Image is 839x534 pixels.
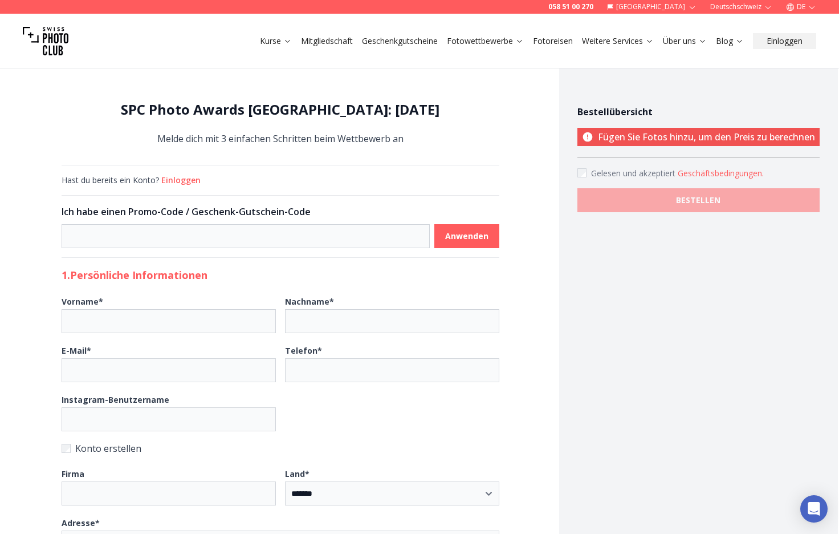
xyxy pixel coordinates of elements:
[800,495,828,523] div: Open Intercom Messenger
[577,188,820,212] button: BESTELLEN
[285,468,309,479] b: Land *
[62,394,169,405] b: Instagram-Benutzername
[255,33,296,49] button: Kurse
[23,18,68,64] img: Swiss photo club
[577,128,820,146] p: Fügen Sie Fotos hinzu, um den Preis zu berechnen
[676,195,720,206] b: BESTELLEN
[577,105,820,119] h4: Bestellübersicht
[301,35,353,47] a: Mitgliedschaft
[445,230,488,242] b: Anwenden
[62,100,499,147] div: Melde dich mit 3 einfachen Schritten beim Wettbewerb an
[442,33,528,49] button: Fotowettbewerbe
[62,345,91,356] b: E-Mail *
[62,444,71,453] input: Konto erstellen
[357,33,442,49] button: Geschenkgutscheine
[62,482,276,505] input: Firma
[434,224,499,248] button: Anwenden
[62,175,499,186] div: Hast du bereits ein Konto?
[62,440,499,456] label: Konto erstellen
[62,267,499,283] h2: 1. Persönliche Informationen
[577,33,658,49] button: Weitere Services
[285,345,322,356] b: Telefon *
[663,35,707,47] a: Über uns
[548,2,593,11] a: 058 51 00 270
[753,33,816,49] button: Einloggen
[296,33,357,49] button: Mitgliedschaft
[62,309,276,333] input: Vorname*
[362,35,438,47] a: Geschenkgutscheine
[285,358,499,382] input: Telefon*
[62,205,499,219] h3: Ich habe einen Promo-Code / Geschenk-Gutschein-Code
[161,175,201,186] button: Einloggen
[447,35,524,47] a: Fotowettbewerbe
[678,168,764,179] button: Accept termsGelesen und akzeptiert
[285,309,499,333] input: Nachname*
[533,35,573,47] a: Fotoreisen
[591,168,678,179] span: Gelesen und akzeptiert
[528,33,577,49] button: Fotoreisen
[285,296,334,307] b: Nachname *
[62,468,84,479] b: Firma
[285,482,499,505] select: Land*
[62,296,103,307] b: Vorname *
[62,517,100,528] b: Adresse *
[658,33,711,49] button: Über uns
[582,35,654,47] a: Weitere Services
[711,33,748,49] button: Blog
[62,100,499,119] h1: SPC Photo Awards [GEOGRAPHIC_DATA]: [DATE]
[577,168,587,177] input: Accept terms
[62,407,276,431] input: Instagram-Benutzername
[716,35,744,47] a: Blog
[260,35,292,47] a: Kurse
[62,358,276,382] input: E-Mail*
